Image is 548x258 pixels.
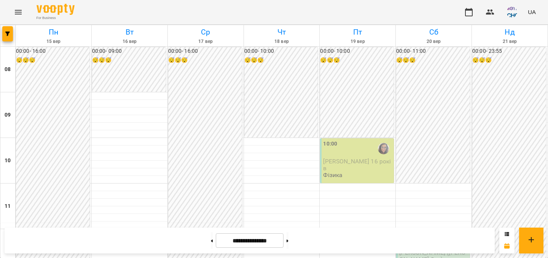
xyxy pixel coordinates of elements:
h6: 08 [5,65,11,74]
h6: Пн [17,26,90,38]
span: [PERSON_NAME] 16 років [323,158,391,171]
h6: 😴😴😴 [472,56,546,65]
img: Кулебякіна Ольга [378,143,389,154]
button: UA [525,5,539,19]
h6: 😴😴😴 [396,56,470,65]
span: UA [528,8,536,16]
h6: 00:00 - 23:55 [472,47,546,55]
h6: 16 вер [93,38,166,45]
p: Фізика [323,172,342,178]
h6: 00:00 - 09:00 [92,47,166,55]
h6: Сб [397,26,470,38]
h6: 11 [5,202,11,211]
h6: 00:00 - 16:00 [16,47,90,55]
span: For Business [37,16,75,21]
h6: 00:00 - 10:00 [320,47,394,55]
h6: 20 вер [397,38,470,45]
img: 44498c49d9c98a00586a399c9b723a73.png [507,7,517,17]
h6: 00:00 - 11:00 [396,47,470,55]
h6: 18 вер [245,38,319,45]
h6: 00:00 - 10:00 [244,47,318,55]
h6: 😴😴😴 [320,56,394,65]
h6: Вт [93,26,166,38]
h6: 21 вер [473,38,546,45]
h6: 😴😴😴 [244,56,318,65]
img: Voopty Logo [37,4,75,15]
h6: 17 вер [169,38,242,45]
h6: 15 вер [17,38,90,45]
h6: Чт [245,26,319,38]
button: Menu [9,3,27,21]
h6: 00:00 - 16:00 [168,47,242,55]
h6: 19 вер [321,38,394,45]
h6: Пт [321,26,394,38]
label: 10:00 [323,140,337,148]
h6: 😴😴😴 [92,56,166,65]
h6: 10 [5,157,11,165]
h6: Ср [169,26,242,38]
h6: 😴😴😴 [168,56,242,65]
h6: Нд [473,26,546,38]
h6: 😴😴😴 [16,56,90,65]
h6: 09 [5,111,11,119]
